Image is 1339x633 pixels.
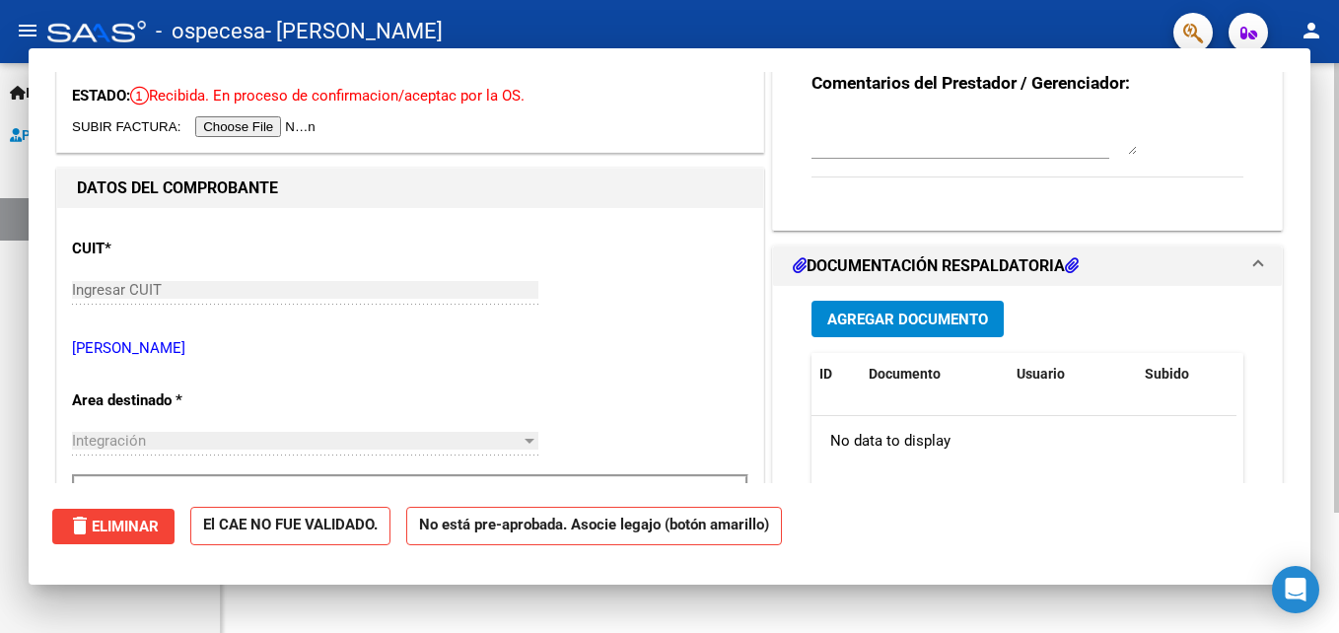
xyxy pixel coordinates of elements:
div: COMENTARIOS [773,40,1282,231]
mat-icon: delete [68,514,92,537]
span: Inicio [10,82,60,104]
span: Prestadores / Proveedores [10,124,189,146]
strong: Comentarios del Prestador / Gerenciador: [811,73,1130,93]
h1: DOCUMENTACIÓN RESPALDATORIA [793,254,1079,278]
button: Agregar Documento [811,301,1004,337]
strong: DATOS DEL COMPROBANTE [77,178,278,197]
strong: No está pre-aprobada. Asocie legajo (botón amarillo) [406,507,782,545]
span: Usuario [1017,366,1065,382]
datatable-header-cell: ID [811,353,861,395]
span: Documento [869,366,941,382]
div: Open Intercom Messenger [1272,566,1319,613]
mat-expansion-panel-header: DOCUMENTACIÓN RESPALDATORIA [773,246,1282,286]
p: Area destinado * [72,389,275,412]
span: - [PERSON_NAME] [265,10,443,53]
mat-icon: person [1300,19,1323,42]
span: - ospecesa [156,10,265,53]
button: Eliminar [52,509,175,544]
span: Recibida. En proceso de confirmacion/aceptac por la OS. [130,87,525,105]
span: Agregar Documento [827,311,988,328]
p: [PERSON_NAME] [72,337,748,360]
p: CUIT [72,238,275,260]
span: Eliminar [68,518,159,535]
mat-icon: menu [16,19,39,42]
datatable-header-cell: Acción [1235,353,1334,395]
span: Subido [1145,366,1189,382]
span: ESTADO: [72,87,130,105]
strong: El CAE NO FUE VALIDADO. [190,507,390,545]
span: Integración [72,432,146,450]
datatable-header-cell: Subido [1137,353,1235,395]
div: No data to display [811,416,1236,465]
datatable-header-cell: Documento [861,353,1009,395]
datatable-header-cell: Usuario [1009,353,1137,395]
span: ID [819,366,832,382]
